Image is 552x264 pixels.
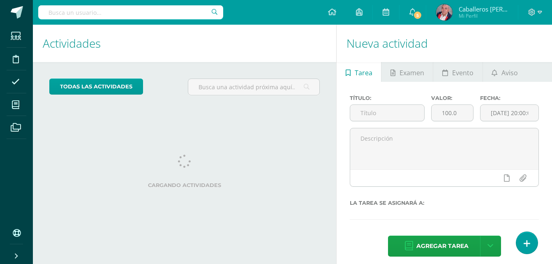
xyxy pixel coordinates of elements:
input: Fecha de entrega [480,105,538,121]
label: La tarea se asignará a: [350,200,539,206]
h1: Actividades [43,25,326,62]
a: todas las Actividades [49,79,143,95]
label: Cargando actividades [49,182,320,188]
span: Agregar tarea [416,236,469,256]
input: Puntos máximos [432,105,473,121]
span: Aviso [501,63,518,83]
img: 718472c83144e4d062e4550837bf6643.png [436,4,453,21]
a: Evento [433,62,482,82]
label: Fecha: [480,95,539,101]
span: Evento [452,63,473,83]
a: Examen [381,62,433,82]
input: Busca una actividad próxima aquí... [188,79,319,95]
span: Examen [400,63,424,83]
input: Busca un usuario... [38,5,223,19]
span: Caballeros [PERSON_NAME] [459,5,508,13]
span: 5 [413,11,422,20]
a: Aviso [483,62,527,82]
span: Tarea [355,63,372,83]
h1: Nueva actividad [346,25,542,62]
span: Mi Perfil [459,12,508,19]
input: Título [350,105,424,121]
a: Tarea [337,62,381,82]
label: Título: [350,95,425,101]
label: Valor: [431,95,473,101]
